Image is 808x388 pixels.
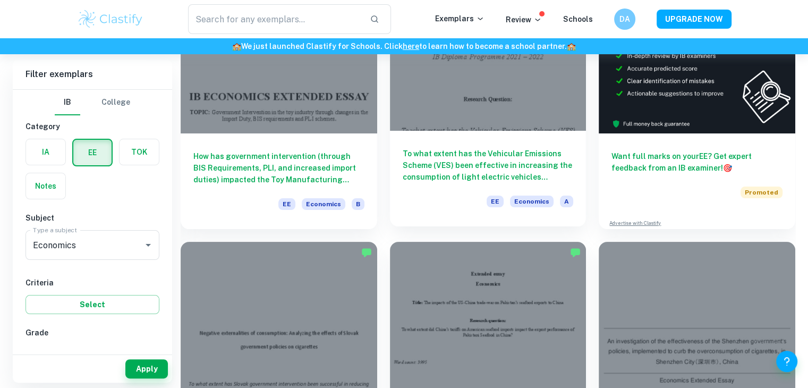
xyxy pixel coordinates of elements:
h6: We just launched Clastify for Schools. Click to learn how to become a school partner. [2,40,806,52]
div: Filter type choice [55,90,130,115]
button: College [101,90,130,115]
p: Exemplars [435,13,484,24]
input: Search for any exemplars... [188,4,362,34]
a: here [403,42,419,50]
span: EE [278,198,295,210]
button: DA [614,9,635,30]
h6: Grade [25,327,159,339]
span: Economics [510,196,554,207]
button: EE [73,140,112,165]
h6: Category [25,121,159,132]
p: Review [506,14,542,26]
span: Promoted [741,187,783,198]
button: IA [26,139,65,165]
span: 🏫 [232,42,241,50]
h6: How has government intervention (through BIS Requirements, PLI, and increased import duties) impa... [193,150,364,185]
img: Clastify logo [77,9,144,30]
h6: Filter exemplars [13,60,172,89]
span: 🏫 [567,42,576,50]
button: IB [55,90,80,115]
h6: To what extent has the Vehicular Emissions Scheme (VES) been effective in increasing the consumpt... [403,148,574,183]
h6: Subject [25,212,159,224]
span: Economics [302,198,345,210]
button: Apply [125,359,168,378]
h6: Want full marks on your EE ? Get expert feedback from an IB examiner! [611,150,783,174]
button: Notes [26,173,65,199]
button: TOK [120,139,159,165]
button: Select [25,295,159,314]
button: Help and Feedback [776,351,797,372]
span: EE [487,196,504,207]
h6: DA [618,13,631,25]
span: 🎯 [723,164,732,172]
h6: Criteria [25,277,159,289]
button: Open [141,238,156,252]
span: B [352,198,364,210]
label: Type a subject [33,225,77,234]
button: UPGRADE NOW [657,10,732,29]
img: Marked [570,247,581,258]
img: Marked [361,247,372,258]
a: Advertise with Clastify [609,220,661,227]
span: A [560,196,573,207]
a: Schools [563,15,593,23]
